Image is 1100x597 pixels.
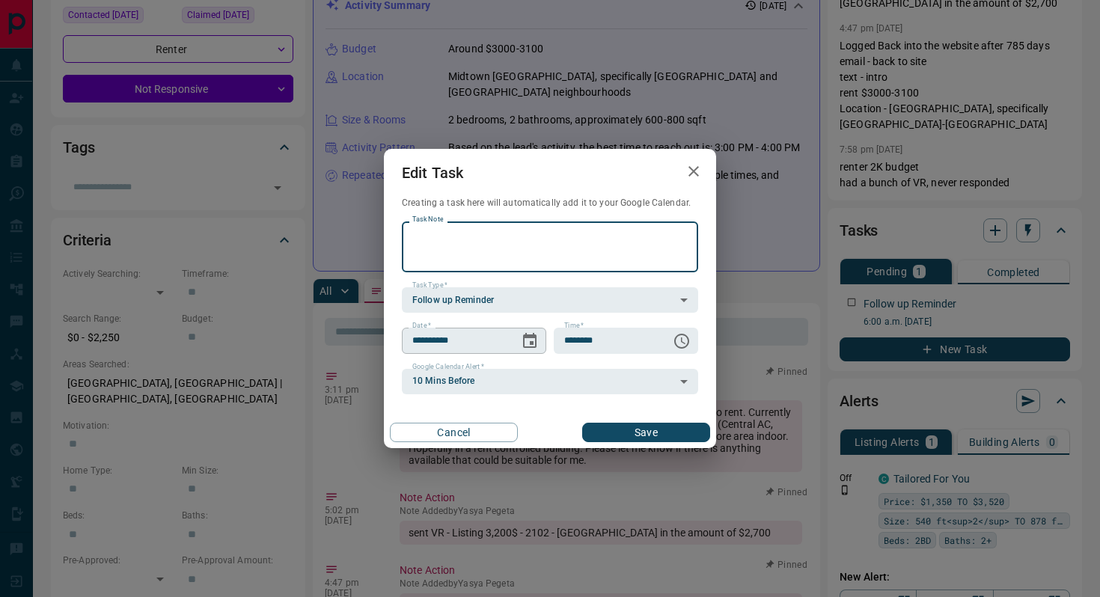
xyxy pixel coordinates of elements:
h2: Edit Task [384,149,481,197]
p: Creating a task here will automatically add it to your Google Calendar. [402,197,698,209]
div: Follow up Reminder [402,287,698,313]
label: Task Note [412,215,443,224]
button: Choose date, selected date is Sep 15, 2025 [515,326,545,356]
label: Task Type [412,281,447,290]
button: Choose time, selected time is 6:00 AM [667,326,697,356]
button: Cancel [390,423,518,442]
label: Time [564,321,584,331]
button: Save [582,423,710,442]
div: 10 Mins Before [402,369,698,394]
label: Google Calendar Alert [412,362,484,372]
label: Date [412,321,431,331]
